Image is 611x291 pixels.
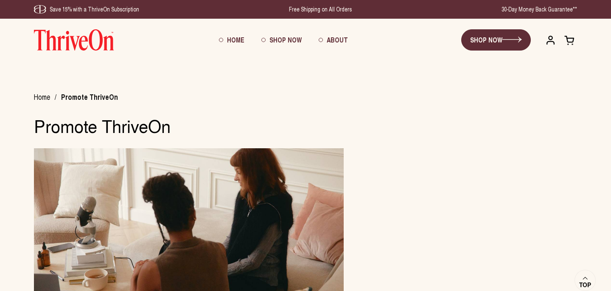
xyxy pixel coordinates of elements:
div: 30-Day Money Back Guarantee** [502,5,577,14]
span: About [327,35,348,45]
div: Free Shipping on All Orders [289,5,352,14]
a: SHOP NOW [461,29,531,51]
a: Shop Now [253,28,310,51]
span: Home [227,35,244,45]
h1: Promote ThriveOn [34,116,577,135]
span: Home [34,92,50,103]
a: Home [34,92,50,102]
span: Promote ThriveOn [61,93,118,102]
nav: breadcrumbs [34,93,129,102]
a: Home [210,28,253,51]
span: Top [579,281,591,289]
a: About [310,28,356,51]
div: Save 15% with a ThriveOn Subscription [34,5,139,14]
span: Shop Now [269,35,302,45]
span: / [55,93,56,102]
